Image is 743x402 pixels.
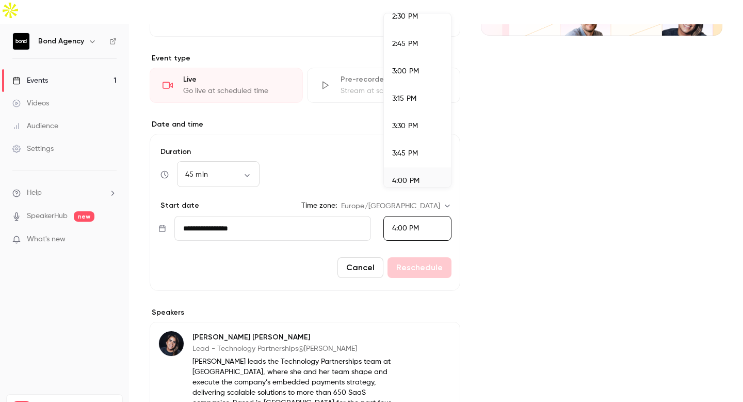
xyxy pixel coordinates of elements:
span: 4:00 PM [392,177,419,184]
span: 3:00 PM [392,68,419,75]
span: 2:30 PM [392,13,418,20]
span: 2:45 PM [392,40,418,48]
span: 3:45 PM [392,150,418,157]
span: 3:30 PM [392,122,418,130]
span: 3:15 PM [392,95,416,102]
